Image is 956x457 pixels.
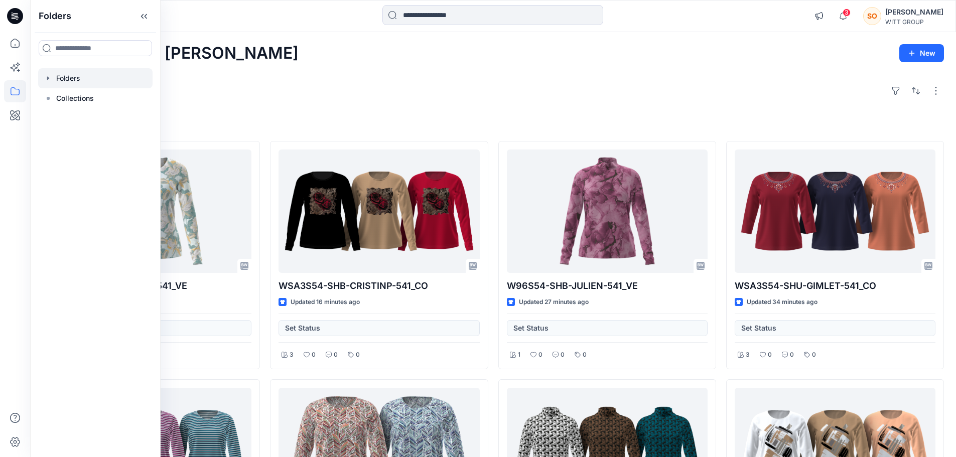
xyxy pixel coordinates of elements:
span: 3 [843,9,851,17]
p: 0 [812,350,816,360]
p: WSA3S54-SHU-GIMLET-541_CO [735,279,935,293]
h4: Styles [42,119,944,131]
p: 3 [746,350,750,360]
div: WITT GROUP [885,18,943,26]
p: 0 [561,350,565,360]
p: 0 [538,350,542,360]
p: 3 [290,350,294,360]
p: 0 [312,350,316,360]
p: Updated 27 minutes ago [519,297,589,308]
p: 0 [583,350,587,360]
p: W96S54-SHB-JULIEN-541_VE [507,279,708,293]
p: Collections [56,92,94,104]
h2: Welcome back, [PERSON_NAME] [42,44,299,63]
a: WSA3S54-SHU-GIMLET-541_CO [735,149,935,273]
div: [PERSON_NAME] [885,6,943,18]
p: Updated 16 minutes ago [291,297,360,308]
p: 0 [790,350,794,360]
a: WSA3S54-SHB-CRISTINP-541_CO [279,149,479,273]
button: New [899,44,944,62]
a: W96S54-SHB-JULIEN-541_VE [507,149,708,273]
p: Updated 34 minutes ago [747,297,817,308]
p: 0 [356,350,360,360]
div: SO [863,7,881,25]
p: 0 [768,350,772,360]
p: 0 [334,350,338,360]
p: 1 [518,350,520,360]
p: WSA3S54-SHB-CRISTINP-541_CO [279,279,479,293]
